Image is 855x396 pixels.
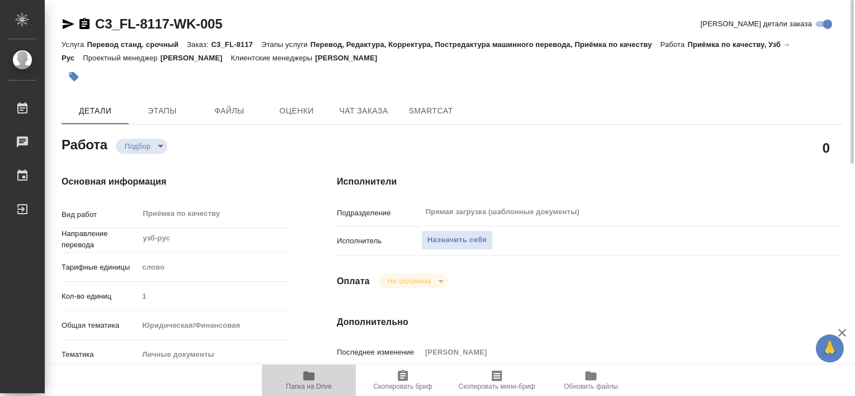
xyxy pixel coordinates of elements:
span: Папка на Drive [286,383,332,390]
h4: Основная информация [62,175,292,188]
span: [PERSON_NAME] детали заказа [701,18,812,30]
div: слово [138,258,292,277]
span: Чат заказа [337,104,391,118]
a: C3_FL-8117-WK-005 [95,16,222,31]
button: Не оплачена [384,276,434,286]
span: Оценки [270,104,323,118]
div: Личные документы [138,345,292,364]
span: Скопировать мини-бриф [458,383,535,390]
span: 🙏 [820,337,839,360]
p: Этапы услуги [261,40,311,49]
h2: Работа [62,134,107,154]
p: C3_FL-8117 [212,40,261,49]
p: Заказ: [187,40,211,49]
p: Исполнитель [337,235,421,247]
p: Вид работ [62,209,138,220]
h2: 0 [823,138,830,157]
button: Обновить файлы [544,365,638,396]
span: Файлы [203,104,256,118]
input: Пустое поле [421,344,801,360]
p: Услуга [62,40,87,49]
button: Назначить себя [421,230,493,250]
div: Подбор [379,274,448,289]
p: Работа [660,40,688,49]
h4: Оплата [337,275,370,288]
p: Кол-во единиц [62,291,138,302]
span: SmartCat [404,104,458,118]
h4: Дополнительно [337,315,843,329]
span: Этапы [135,104,189,118]
span: Скопировать бриф [373,383,432,390]
p: Перевод станд. срочный [87,40,187,49]
p: Направление перевода [62,228,138,251]
p: [PERSON_NAME] [161,54,231,62]
p: Перевод, Редактура, Корректура, Постредактура машинного перевода, Приёмка по качеству [311,40,660,49]
button: Подбор [121,142,154,151]
button: Добавить тэг [62,64,86,89]
span: Обновить файлы [564,383,618,390]
div: Подбор [116,139,167,154]
button: 🙏 [816,334,844,362]
button: Папка на Drive [262,365,356,396]
button: Скопировать бриф [356,365,450,396]
button: Скопировать ссылку [78,17,91,31]
p: Клиентские менеджеры [231,54,316,62]
p: Тематика [62,349,138,360]
p: Тарифные единицы [62,262,138,273]
button: Скопировать мини-бриф [450,365,544,396]
span: Детали [68,104,122,118]
p: Последнее изменение [337,347,421,358]
p: Подразделение [337,208,421,219]
p: Общая тематика [62,320,138,331]
p: Проектный менеджер [83,54,160,62]
div: Юридическая/Финансовая [138,316,292,335]
p: [PERSON_NAME] [315,54,386,62]
span: Назначить себя [427,234,487,247]
button: Скопировать ссылку для ЯМессенджера [62,17,75,31]
h4: Исполнители [337,175,843,188]
input: Пустое поле [138,288,292,304]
